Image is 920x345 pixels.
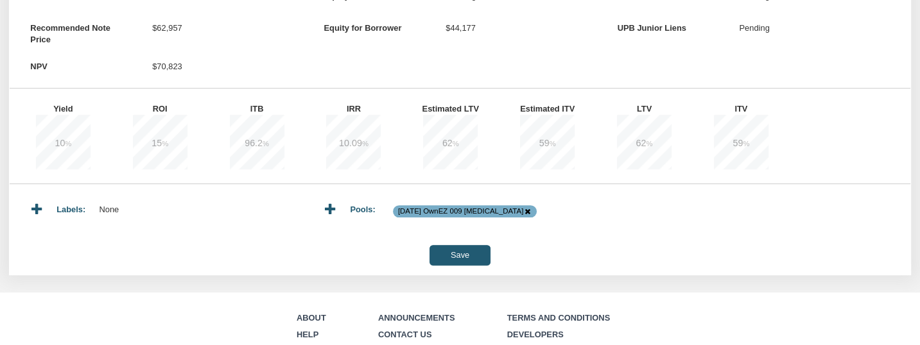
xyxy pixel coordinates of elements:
div: None [99,194,141,215]
label: Recommended Note Price [21,18,143,46]
div: Labels: [56,194,99,215]
a: Terms and Conditions [507,313,610,323]
a: Contact Us [378,330,431,339]
label: ROI [107,99,223,115]
a: Help [297,330,318,339]
label: LTV [591,99,707,115]
div: [DATE] OwnEZ 009 [MEDICAL_DATA] [398,206,523,216]
a: Developers [507,330,564,339]
p: Pending [739,18,769,40]
p: $62,957 [152,18,182,40]
label: NPV [21,56,143,72]
label: ITB [204,99,320,115]
label: IRR [300,99,417,115]
label: ITV [688,99,804,115]
label: UPB Junior Liens [607,18,729,35]
p: $44,177 [446,18,476,40]
label: Estimated LTV [397,99,514,115]
a: Announcements [378,313,455,323]
a: About [297,313,326,323]
label: Yield [10,99,126,115]
label: Equity for Borrower [314,18,436,35]
div: Pools: [350,194,392,215]
label: Estimated ITV [494,99,611,115]
input: Save [430,245,490,265]
p: $70,823 [152,56,182,78]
